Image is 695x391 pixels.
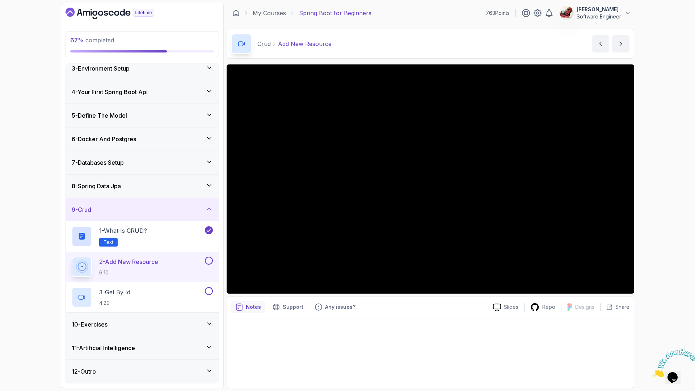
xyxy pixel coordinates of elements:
[66,127,219,151] button: 6-Docker And Postgres
[560,6,573,20] img: user profile image
[66,198,219,221] button: 9-Crud
[227,64,634,294] iframe: 1 - Add New Resource
[559,6,631,20] button: user profile image[PERSON_NAME]Software Engineer
[66,336,219,360] button: 11-Artificial Intelligence
[3,3,48,31] img: Chat attention grabber
[486,9,510,17] p: 763 Points
[600,303,629,311] button: Share
[72,226,213,247] button: 1-What is CRUD?Text
[278,39,332,48] p: Add New Resource
[99,257,158,266] p: 2 - Add New Resource
[66,175,219,198] button: 8-Spring Data Jpa
[612,35,629,52] button: next content
[72,287,213,307] button: 3-Get By Id4:29
[268,301,308,313] button: Support button
[575,303,594,311] p: Designs
[232,9,240,17] a: Dashboard
[231,301,265,313] button: notes button
[72,367,96,376] h3: 12 - Outro
[311,301,360,313] button: Feedback button
[72,320,108,329] h3: 10 - Exercises
[99,226,147,235] p: 1 - What is CRUD?
[325,303,355,311] p: Any issues?
[66,57,219,80] button: 3-Environment Setup
[66,151,219,174] button: 7-Databases Setup
[577,13,621,20] p: Software Engineer
[99,269,158,276] p: 6:10
[542,303,555,311] p: Repo
[70,37,84,44] span: 67 %
[72,135,136,143] h3: 6 - Docker And Postgres
[257,39,271,48] p: Crud
[592,35,609,52] button: previous content
[72,205,91,214] h3: 9 - Crud
[66,80,219,104] button: 4-Your First Spring Boot Api
[99,288,130,297] p: 3 - Get By Id
[72,344,135,352] h3: 11 - Artificial Intelligence
[72,111,127,120] h3: 5 - Define The Model
[487,303,524,311] a: Slides
[72,158,124,167] h3: 7 - Databases Setup
[650,346,695,380] iframe: chat widget
[504,303,518,311] p: Slides
[615,303,629,311] p: Share
[246,303,261,311] p: Notes
[99,299,130,307] p: 4:29
[577,6,621,13] p: [PERSON_NAME]
[72,64,130,73] h3: 3 - Environment Setup
[525,303,561,312] a: Repo
[283,303,303,311] p: Support
[66,104,219,127] button: 5-Define The Model
[66,8,171,19] a: Dashboard
[72,88,148,96] h3: 4 - Your First Spring Boot Api
[253,9,286,17] a: My Courses
[104,239,113,245] span: Text
[66,360,219,383] button: 12-Outro
[72,257,213,277] button: 2-Add New Resource6:10
[70,37,114,44] span: completed
[299,9,371,17] p: Spring Boot for Beginners
[72,182,121,190] h3: 8 - Spring Data Jpa
[66,313,219,336] button: 10-Exercises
